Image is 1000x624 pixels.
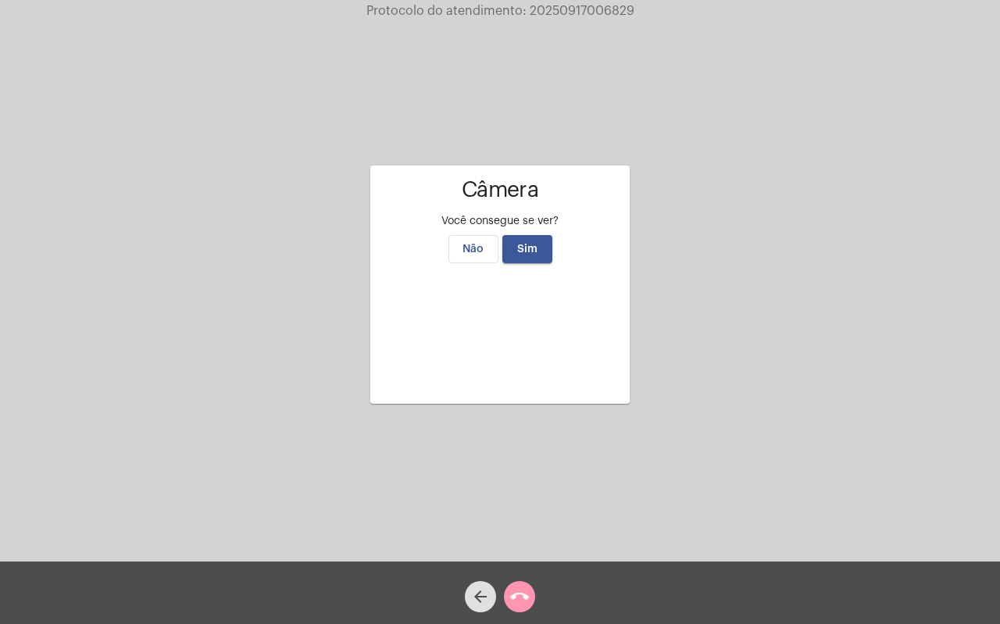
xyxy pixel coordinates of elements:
[441,216,559,226] span: Você consegue se ver?
[462,244,484,255] span: Não
[448,235,498,263] button: Não
[383,178,617,202] h1: Câmera
[366,5,634,17] span: Protocolo do atendimento: 20250917006829
[502,235,552,263] button: Sim
[471,587,490,606] mat-icon: arrow_back
[510,587,529,606] mat-icon: call_end
[517,244,537,255] span: Sim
